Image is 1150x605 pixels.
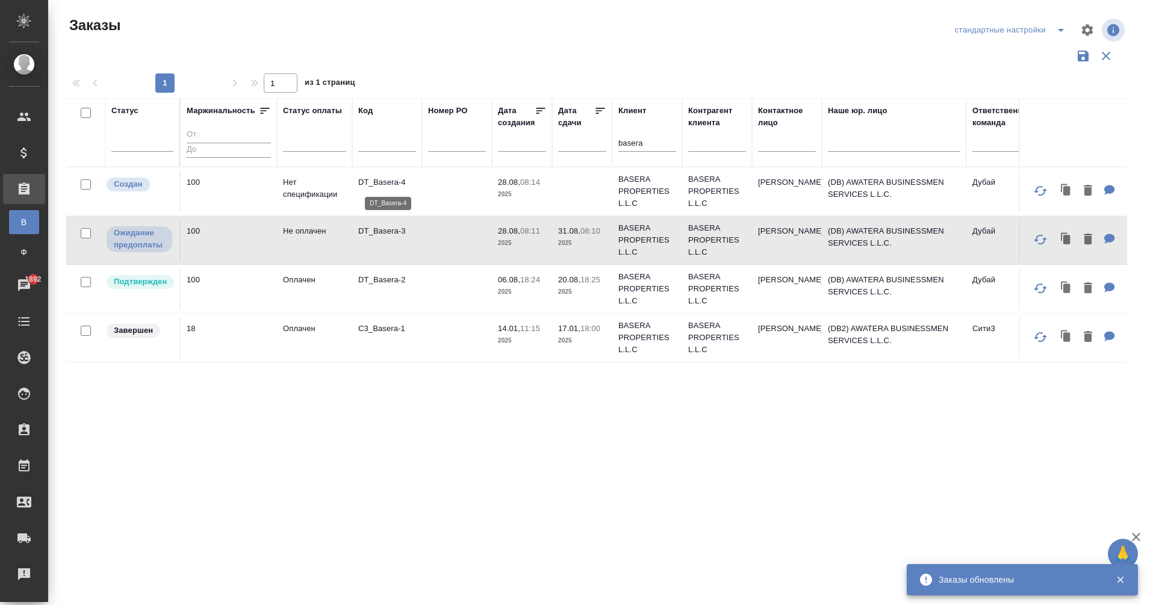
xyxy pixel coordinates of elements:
[580,275,600,284] p: 18:25
[498,324,520,333] p: 14.01,
[181,219,277,261] td: 100
[1026,323,1055,352] button: Обновить
[520,324,540,333] p: 11:15
[277,219,352,261] td: Не оплачен
[822,268,966,310] td: (DB) AWATERA BUSINESSMEN SERVICES L.L.C.
[558,105,594,129] div: Дата сдачи
[752,219,822,261] td: [PERSON_NAME]
[17,273,48,285] span: 1892
[114,178,143,190] p: Создан
[558,286,606,298] p: 2025
[181,317,277,359] td: 18
[358,225,416,237] p: DT_Basera-3
[558,324,580,333] p: 17.01,
[1055,276,1078,301] button: Клонировать
[277,268,352,310] td: Оплачен
[9,240,39,264] a: Ф
[498,335,546,347] p: 2025
[15,246,33,258] span: Ф
[114,324,153,337] p: Завершен
[520,178,540,187] p: 08:14
[1108,539,1138,569] button: 🙏
[358,105,373,117] div: Код
[498,275,520,284] p: 06.08,
[558,335,606,347] p: 2025
[187,128,271,143] input: От
[498,286,546,298] p: 2025
[1055,325,1078,350] button: Клонировать
[688,173,746,209] p: BASERA PROPERTIES L.L.C
[822,170,966,213] td: (DB) AWATERA BUSINESSMEN SERVICES L.L.C.
[114,276,167,288] p: Подтвержден
[752,317,822,359] td: [PERSON_NAME]
[181,268,277,310] td: 100
[1078,325,1098,350] button: Удалить
[428,105,467,117] div: Номер PO
[498,178,520,187] p: 28.08,
[358,176,416,188] p: DT_Basera-4
[1026,274,1055,303] button: Обновить
[558,237,606,249] p: 2025
[558,226,580,235] p: 31.08,
[618,105,646,117] div: Клиент
[187,105,255,117] div: Маржинальность
[1026,225,1055,254] button: Обновить
[358,323,416,335] p: C3_Basera-1
[66,16,120,35] span: Заказы
[688,320,746,356] p: BASERA PROPERTIES L.L.C
[618,271,676,307] p: BASERA PROPERTIES L.L.C
[114,227,165,251] p: Ожидание предоплаты
[520,226,540,235] p: 08:11
[105,323,173,339] div: Выставляет КМ при направлении счета или после выполнения всех работ/сдачи заказа клиенту. Окончат...
[966,268,1036,310] td: Дубай
[498,105,535,129] div: Дата создания
[952,20,1073,40] div: split button
[618,173,676,209] p: BASERA PROPERTIES L.L.C
[558,275,580,284] p: 20.08,
[822,219,966,261] td: (DB) AWATERA BUSINESSMEN SERVICES L.L.C.
[580,226,600,235] p: 08:10
[498,188,546,200] p: 2025
[618,320,676,356] p: BASERA PROPERTIES L.L.C
[966,219,1036,261] td: Дубай
[15,216,33,228] span: В
[277,317,352,359] td: Оплачен
[1078,228,1098,252] button: Удалить
[752,268,822,310] td: [PERSON_NAME]
[105,274,173,290] div: Выставляет КМ после уточнения всех необходимых деталей и получения согласия клиента на запуск. С ...
[1072,45,1095,67] button: Сохранить фильтры
[1055,228,1078,252] button: Клонировать
[688,271,746,307] p: BASERA PROPERTIES L.L.C
[187,143,271,158] input: До
[1113,541,1133,566] span: 🙏
[758,105,816,129] div: Контактное лицо
[1102,19,1127,42] span: Посмотреть информацию
[966,170,1036,213] td: Дубай
[939,574,1098,586] div: Заказы обновлены
[498,226,520,235] p: 28.08,
[498,237,546,249] p: 2025
[277,170,352,213] td: Нет спецификации
[618,222,676,258] p: BASERA PROPERTIES L.L.C
[688,222,746,258] p: BASERA PROPERTIES L.L.C
[972,105,1032,129] div: Ответственная команда
[9,210,39,234] a: В
[1078,276,1098,301] button: Удалить
[580,324,600,333] p: 18:00
[1026,176,1055,205] button: Обновить
[1055,179,1078,203] button: Клонировать
[822,317,966,359] td: (DB2) AWATERA BUSINESSMEN SERVICES L.L.C.
[520,275,540,284] p: 18:24
[105,176,173,193] div: Выставляется автоматически при создании заказа
[688,105,746,129] div: Контрагент клиента
[752,170,822,213] td: [PERSON_NAME]
[1108,574,1133,585] button: Закрыть
[828,105,887,117] div: Наше юр. лицо
[1073,16,1102,45] span: Настроить таблицу
[283,105,342,117] div: Статус оплаты
[305,75,355,93] span: из 1 страниц
[3,270,45,300] a: 1892
[1095,45,1117,67] button: Сбросить фильтры
[1078,179,1098,203] button: Удалить
[966,317,1036,359] td: Сити3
